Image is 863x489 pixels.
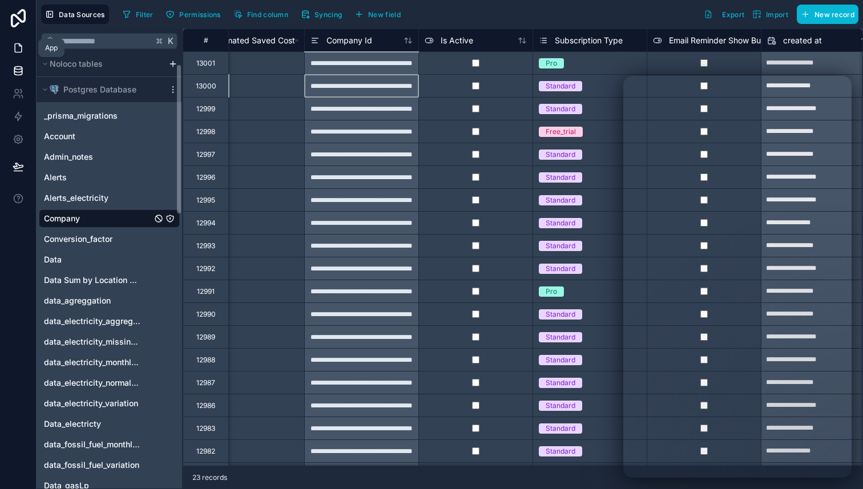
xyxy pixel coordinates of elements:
[546,195,575,205] div: Standard
[546,218,575,228] div: Standard
[546,309,575,320] div: Standard
[197,287,215,296] div: 12991
[546,58,557,68] div: Pro
[196,378,215,387] div: 12987
[546,172,575,183] div: Standard
[700,5,748,24] button: Export
[167,37,175,45] span: K
[546,241,575,251] div: Standard
[196,127,215,136] div: 12998
[192,473,227,482] span: 23 records
[192,36,220,45] div: #
[59,10,105,19] span: Data Sources
[196,82,216,91] div: 13000
[196,104,215,114] div: 12999
[297,6,350,23] a: Syncing
[297,6,346,23] button: Syncing
[623,76,852,478] iframe: Intercom live chat
[546,446,575,456] div: Standard
[546,264,575,274] div: Standard
[179,10,220,19] span: Permissions
[196,173,215,182] div: 12996
[546,332,575,342] div: Standard
[783,35,822,46] span: created at
[722,10,744,19] span: Export
[546,81,575,91] div: Standard
[162,6,229,23] a: Permissions
[136,10,154,19] span: Filter
[314,10,342,19] span: Syncing
[669,35,776,46] span: Email Reminder Show Button
[196,333,215,342] div: 12989
[196,150,215,159] div: 12997
[441,35,473,46] span: Is Active
[196,447,215,456] div: 12982
[162,6,224,23] button: Permissions
[350,6,405,23] button: New field
[546,149,575,160] div: Standard
[546,355,575,365] div: Standard
[555,35,623,46] span: Subscription Type
[229,6,292,23] button: Find column
[196,59,215,68] div: 13001
[368,10,401,19] span: New field
[196,355,215,365] div: 12988
[326,35,372,46] span: Company Id
[196,219,216,228] div: 12994
[797,5,858,24] button: New record
[766,10,788,19] span: Import
[45,43,58,52] div: App
[41,5,109,24] button: Data Sources
[748,5,792,24] button: Import
[196,310,216,319] div: 12990
[196,196,215,205] div: 12995
[118,6,158,23] button: Filter
[546,104,575,114] div: Standard
[196,401,215,410] div: 12986
[196,241,215,250] div: 12993
[546,378,575,388] div: Standard
[546,286,557,297] div: Pro
[212,35,295,46] span: Estimated Saved Cost
[792,5,858,24] a: New record
[546,127,576,137] div: Free_trial
[196,424,215,433] div: 12983
[814,10,854,19] span: New record
[247,10,288,19] span: Find column
[546,401,575,411] div: Standard
[196,264,215,273] div: 12992
[546,423,575,434] div: Standard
